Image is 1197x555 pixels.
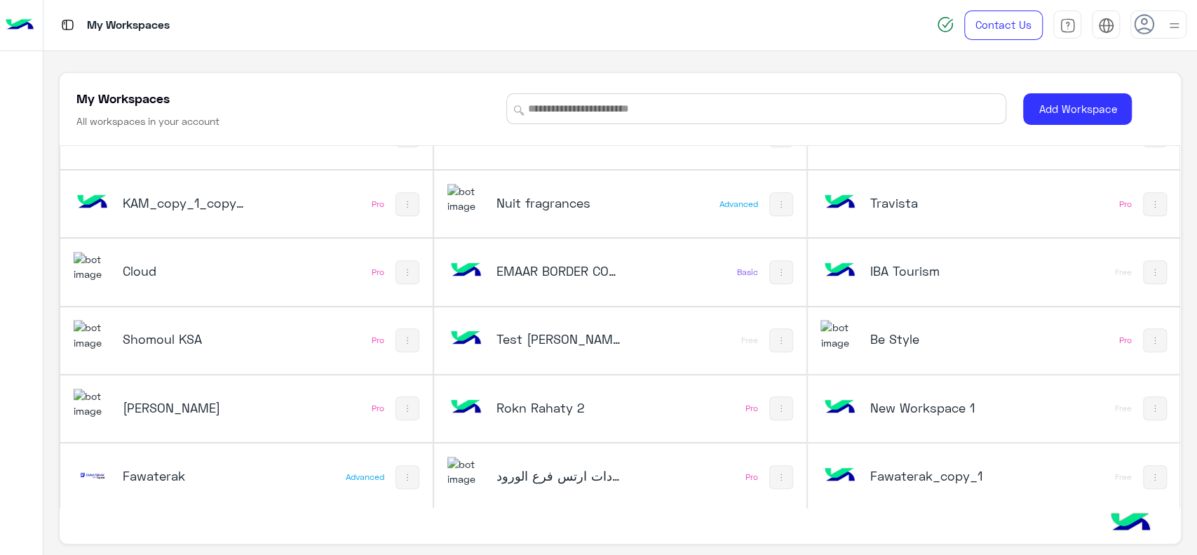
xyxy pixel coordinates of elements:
img: bot image [447,252,485,290]
a: tab [1053,11,1081,40]
a: Contact Us [964,11,1043,40]
div: Free [1115,403,1132,414]
div: Pro [1119,335,1132,346]
img: 322853014244696 [74,389,111,419]
h5: Travista [870,194,994,211]
img: bot image [820,184,858,222]
div: Pro [372,335,384,346]
h5: Test Omar [496,330,621,347]
h5: New Workspace 1 [870,399,994,416]
h6: All workspaces in your account [76,114,219,128]
img: tab [1098,18,1114,34]
h5: Rokn Rahaty [123,399,248,416]
img: 317874714732967 [74,252,111,282]
img: 135495776318059 [447,184,485,214]
img: bot image [820,457,858,495]
h5: KAM_copy_1_copy_1 [123,194,248,211]
h5: Shomoul KSA [123,330,248,347]
img: Logo [6,11,34,40]
img: hulul-logo.png [1106,499,1155,548]
img: 110260793960483 [74,320,111,350]
h5: IBA Tourism [870,262,994,279]
img: tab [59,16,76,34]
div: Free [1115,267,1132,278]
div: Pro [745,472,758,483]
h5: Fawaterak_copy_1 [870,467,994,484]
div: Free [1115,472,1132,483]
img: bot image [447,389,485,427]
img: bot image [74,184,111,222]
h5: Nuit fragrances [496,194,621,211]
div: Free [741,335,758,346]
div: Basic [737,267,758,278]
img: 171468393613305 [74,457,111,495]
h5: Rokn Rahaty 2 [496,399,621,416]
h5: عيادات ارتس فرع الورود [496,467,621,484]
div: Advanced [719,199,758,210]
img: bot image [820,252,858,290]
h5: Be Style [870,330,994,347]
div: Advanced [346,472,384,483]
h5: Cloud [123,262,248,279]
img: bot image [447,320,485,358]
p: My Workspaces [87,16,170,35]
div: Pro [1119,199,1132,210]
div: Pro [372,403,384,414]
img: tab [1060,18,1076,34]
div: Pro [745,403,758,414]
img: spinner [937,16,954,33]
img: 510162592189670 [820,320,858,350]
img: profile [1165,17,1183,34]
div: Pro [372,199,384,210]
button: Add Workspace [1023,93,1132,125]
img: bot image [820,389,858,427]
h5: My Workspaces [76,90,170,107]
h5: EMAAR BORDER CONSULTING ENGINEER [496,262,621,279]
div: Pro [372,267,384,278]
h5: Fawaterak [123,467,248,484]
img: 718582414666387 [447,457,485,487]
